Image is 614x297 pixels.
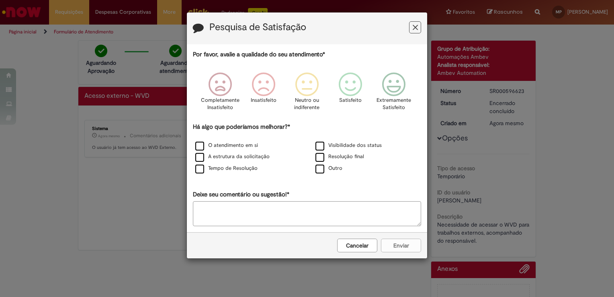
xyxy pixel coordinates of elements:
[209,22,306,33] label: Pesquisa de Satisfação
[377,97,411,111] p: Extremamente Satisfeito
[315,165,342,172] label: Outro
[193,190,289,199] label: Deixe seu comentário ou sugestão!*
[199,66,240,122] div: Completamente Insatisfeito
[201,97,239,111] p: Completamente Insatisfeito
[373,66,414,122] div: Extremamente Satisfeito
[193,123,421,175] div: Há algo que poderíamos melhorar?*
[330,66,371,122] div: Satisfeito
[195,142,258,149] label: O atendimento em si
[193,50,325,59] label: Por favor, avalie a qualidade do seu atendimento*
[287,66,327,122] div: Neutro ou indiferente
[293,97,321,111] p: Neutro ou indiferente
[243,66,284,122] div: Insatisfeito
[195,165,258,172] label: Tempo de Resolução
[339,97,362,104] p: Satisfeito
[315,142,382,149] label: Visibilidade dos status
[195,153,270,161] label: A estrutura da solicitação
[315,153,364,161] label: Resolução final
[337,239,377,252] button: Cancelar
[251,97,276,104] p: Insatisfeito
